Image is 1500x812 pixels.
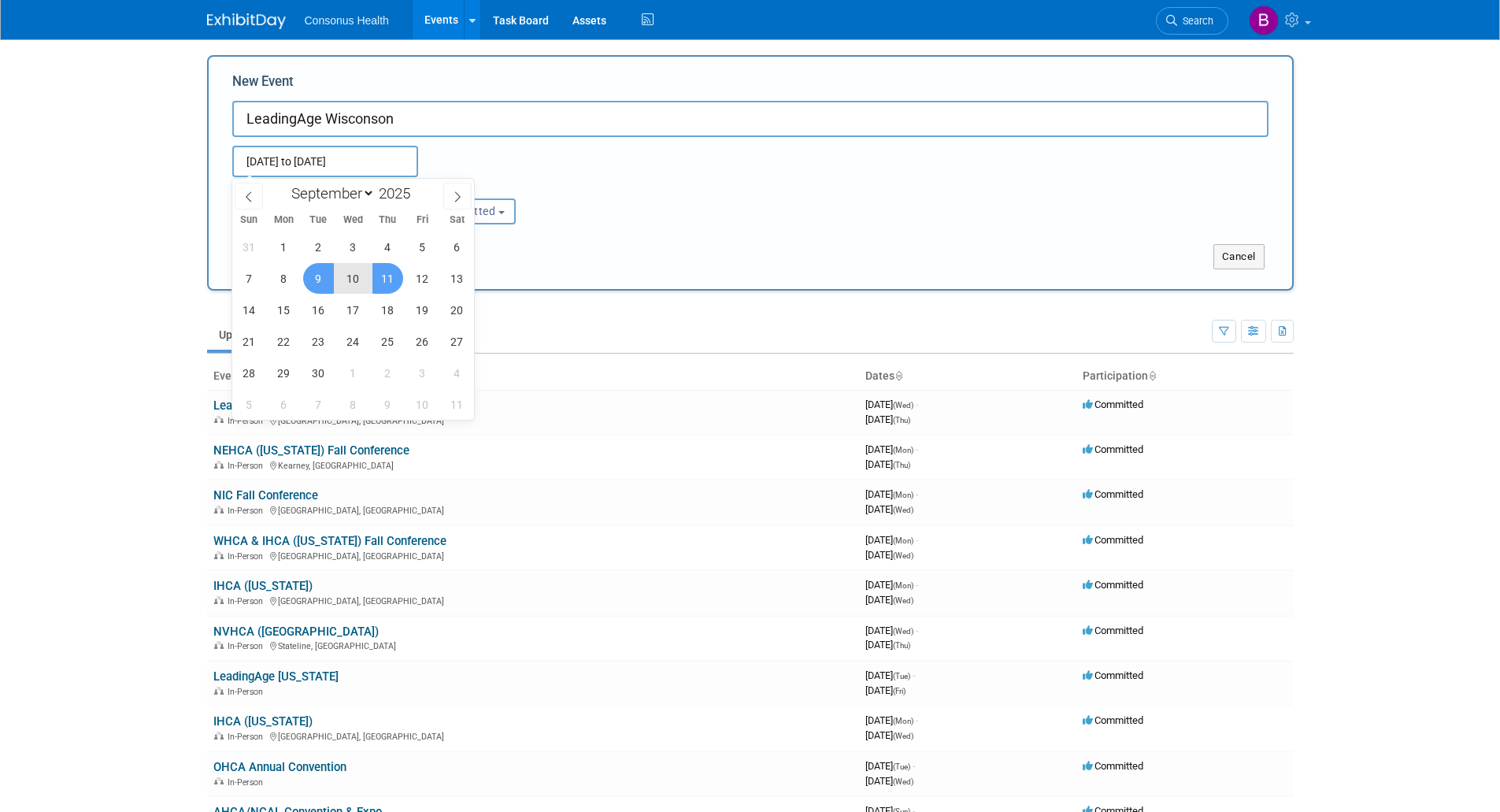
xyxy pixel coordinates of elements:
[213,625,379,639] a: NVHCA ([GEOGRAPHIC_DATA])
[213,594,853,606] div: [GEOGRAPHIC_DATA], [GEOGRAPHIC_DATA]
[375,184,422,202] input: Year
[865,669,915,681] span: [DATE]
[228,506,268,516] span: In-Person
[1076,363,1294,390] th: Participation
[405,215,439,225] span: Fri
[409,177,561,198] div: Participation:
[232,215,267,225] span: Sun
[301,215,335,225] span: Tue
[916,488,918,500] span: -
[894,369,902,382] a: Sort by Start Date
[859,363,1076,390] th: Dates
[370,215,405,225] span: Thu
[213,639,853,651] div: Stateline, [GEOGRAPHIC_DATA]
[338,358,369,388] span: October 1, 2025
[865,549,913,561] span: [DATE]
[893,762,910,771] span: (Tue)
[407,326,438,357] span: September 26, 2025
[865,579,918,591] span: [DATE]
[865,775,913,787] span: [DATE]
[1083,443,1143,455] span: Committed
[305,14,389,27] span: Consonus Health
[893,551,913,560] span: (Wed)
[228,777,268,788] span: In-Person
[893,596,913,605] span: (Wed)
[269,358,299,388] span: September 29, 2025
[916,443,918,455] span: -
[407,389,438,420] span: October 10, 2025
[232,177,385,198] div: Attendance / Format:
[893,401,913,410] span: (Wed)
[372,326,403,357] span: September 25, 2025
[228,461,268,471] span: In-Person
[442,263,472,294] span: September 13, 2025
[269,263,299,294] span: September 8, 2025
[232,72,294,97] label: New Event
[338,326,369,357] span: September 24, 2025
[865,488,918,500] span: [DATE]
[442,326,472,357] span: September 27, 2025
[213,443,409,458] a: NEHCA ([US_STATE]) Fall Conference
[228,641,268,651] span: In-Person
[865,729,913,741] span: [DATE]
[234,358,265,388] span: September 28, 2025
[865,399,918,410] span: [DATE]
[1083,625,1143,636] span: Committed
[303,326,334,357] span: September 23, 2025
[213,549,853,562] div: [GEOGRAPHIC_DATA], [GEOGRAPHIC_DATA]
[213,413,853,426] div: [GEOGRAPHIC_DATA], [GEOGRAPHIC_DATA]
[338,295,369,325] span: September 17, 2025
[234,263,265,294] span: September 7, 2025
[303,263,334,294] span: September 9, 2025
[407,295,438,325] span: September 19, 2025
[865,503,913,515] span: [DATE]
[893,777,913,786] span: (Wed)
[266,215,301,225] span: Mon
[214,416,224,424] img: In-Person Event
[214,551,224,559] img: In-Person Event
[893,491,913,499] span: (Mon)
[372,295,403,325] span: September 18, 2025
[865,594,913,606] span: [DATE]
[372,263,403,294] span: September 11, 2025
[916,625,918,636] span: -
[234,326,265,357] span: September 21, 2025
[303,295,334,325] span: September 16, 2025
[1148,369,1156,382] a: Sort by Participation Type
[893,641,910,650] span: (Thu)
[916,714,918,726] span: -
[893,581,913,590] span: (Mon)
[916,534,918,546] span: -
[407,263,438,294] span: September 12, 2025
[338,263,369,294] span: September 10, 2025
[893,627,913,636] span: (Wed)
[865,625,918,636] span: [DATE]
[338,389,369,420] span: October 8, 2025
[372,389,403,420] span: October 9, 2025
[213,458,853,471] div: Kearney, [GEOGRAPHIC_DATA]
[865,458,910,470] span: [DATE]
[228,551,268,562] span: In-Person
[214,506,224,514] img: In-Person Event
[213,729,853,742] div: [GEOGRAPHIC_DATA], [GEOGRAPHIC_DATA]
[893,687,906,695] span: (Fri)
[214,687,224,695] img: In-Person Event
[893,506,913,514] span: (Wed)
[232,146,418,177] input: Start Date - End Date
[442,295,472,325] span: September 20, 2025
[303,358,334,388] span: September 30, 2025
[865,760,915,772] span: [DATE]
[1177,15,1213,27] span: Search
[372,358,403,388] span: October 2, 2025
[303,389,334,420] span: October 7, 2025
[1156,7,1228,35] a: Search
[865,684,906,696] span: [DATE]
[234,295,265,325] span: September 14, 2025
[1213,244,1265,269] button: Cancel
[213,488,318,502] a: NIC Fall Conference
[442,358,472,388] span: October 4, 2025
[916,579,918,591] span: -
[338,232,369,262] span: September 3, 2025
[893,536,913,545] span: (Mon)
[335,215,370,225] span: Wed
